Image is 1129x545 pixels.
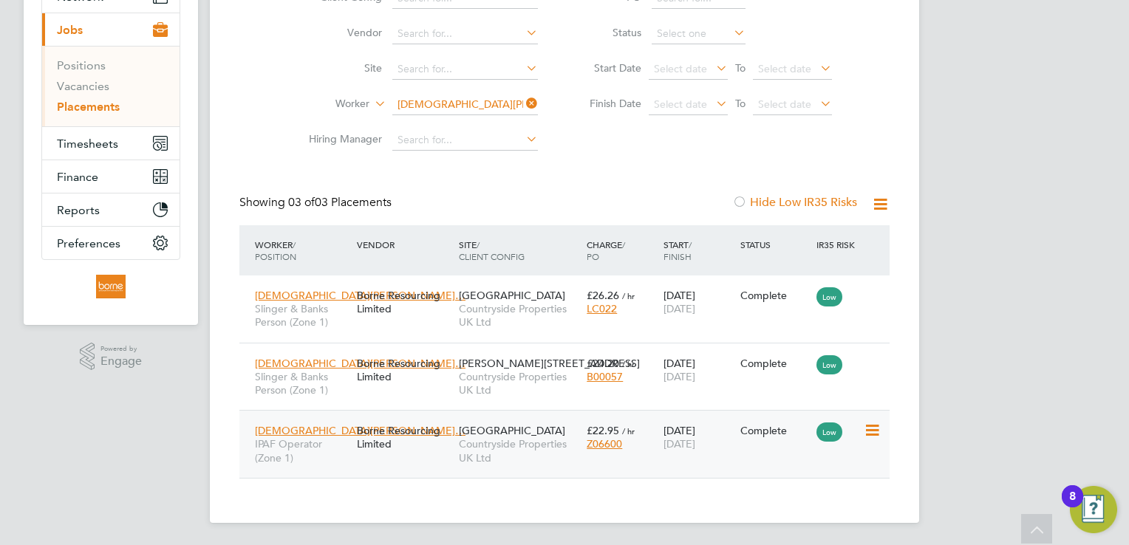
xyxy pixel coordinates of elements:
span: Powered by [100,343,142,355]
input: Search for... [392,24,538,44]
div: Borne Resourcing Limited [353,281,455,323]
label: Vendor [297,26,382,39]
span: / Client Config [459,239,525,262]
button: Jobs [42,13,180,46]
div: Jobs [42,46,180,126]
div: Site [455,231,583,270]
span: [DATE] [664,302,695,315]
span: [DEMOGRAPHIC_DATA][PERSON_NAME]… [255,357,465,370]
span: Finance [57,170,98,184]
div: Charge [583,231,660,270]
div: Complete [740,357,810,370]
label: Start Date [575,61,641,75]
span: / PO [587,239,625,262]
span: [PERSON_NAME][STREET_ADDRESS] [459,357,640,370]
span: £22.95 [587,424,619,437]
a: Placements [57,100,120,114]
span: 03 Placements [288,195,392,210]
button: Open Resource Center, 8 new notifications [1070,486,1117,533]
span: Select date [758,62,811,75]
span: IPAF Operator (Zone 1) [255,437,349,464]
span: Slinger & Banks Person (Zone 1) [255,302,349,329]
a: [DEMOGRAPHIC_DATA][PERSON_NAME]…Slinger & Banks Person (Zone 1)Borne Resourcing Limited[GEOGRAPHI... [251,281,890,293]
span: Timesheets [57,137,118,151]
span: [DEMOGRAPHIC_DATA][PERSON_NAME]… [255,289,465,302]
div: [DATE] [660,281,737,323]
span: [DEMOGRAPHIC_DATA][PERSON_NAME]… [255,424,465,437]
span: £24.20 [587,357,619,370]
div: Status [737,231,814,258]
div: Complete [740,289,810,302]
span: Countryside Properties UK Ltd [459,437,579,464]
span: Jobs [57,23,83,37]
span: Countryside Properties UK Ltd [459,370,579,397]
div: Complete [740,424,810,437]
span: Low [816,422,842,442]
input: Search for... [392,130,538,151]
a: Powered byEngage [80,343,143,371]
div: Start [660,231,737,270]
span: To [731,58,750,78]
label: Finish Date [575,97,641,110]
div: Borne Resourcing Limited [353,349,455,391]
span: [GEOGRAPHIC_DATA] [459,424,565,437]
span: / Position [255,239,296,262]
a: Positions [57,58,106,72]
span: / hr [622,290,635,301]
span: 03 of [288,195,315,210]
div: 8 [1069,496,1076,515]
span: Engage [100,355,142,368]
div: Vendor [353,231,455,258]
button: Preferences [42,227,180,259]
span: Select date [758,97,811,111]
label: Worker [284,97,369,112]
input: Search for... [392,95,538,115]
div: IR35 Risk [813,231,864,258]
a: Vacancies [57,79,109,93]
label: Site [297,61,382,75]
span: / hr [622,425,635,436]
a: [DEMOGRAPHIC_DATA][PERSON_NAME]…Slinger & Banks Person (Zone 1)Borne Resourcing Limited[PERSON_NA... [251,349,890,361]
span: [GEOGRAPHIC_DATA] [459,289,565,302]
span: LC022 [587,302,617,315]
span: Low [816,355,842,374]
span: Select date [654,62,707,75]
label: Hide Low IR35 Risks [732,195,857,210]
div: [DATE] [660,349,737,391]
span: £26.26 [587,289,619,302]
button: Finance [42,160,180,193]
span: To [731,94,750,113]
span: Low [816,287,842,306]
div: Borne Resourcing Limited [353,417,455,458]
button: Timesheets [42,127,180,160]
label: Hiring Manager [297,132,382,145]
span: / hr [622,358,635,369]
a: Go to home page [41,275,180,298]
div: Worker [251,231,353,270]
div: Showing [239,195,395,210]
span: / Finish [664,239,692,262]
span: Countryside Properties UK Ltd [459,302,579,329]
span: B00057 [587,370,623,383]
input: Search for... [392,59,538,80]
span: Preferences [57,236,120,250]
span: Reports [57,203,100,217]
span: Select date [654,97,707,111]
img: borneltd-logo-retina.png [96,275,125,298]
span: Slinger & Banks Person (Zone 1) [255,370,349,397]
a: [DEMOGRAPHIC_DATA][PERSON_NAME]…IPAF Operator (Zone 1)Borne Resourcing Limited[GEOGRAPHIC_DATA]Co... [251,416,890,428]
span: Z06600 [587,437,622,450]
span: [DATE] [664,437,695,450]
input: Select one [652,24,746,44]
label: Status [575,26,641,39]
div: [DATE] [660,417,737,458]
button: Reports [42,193,180,226]
span: [DATE] [664,370,695,383]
